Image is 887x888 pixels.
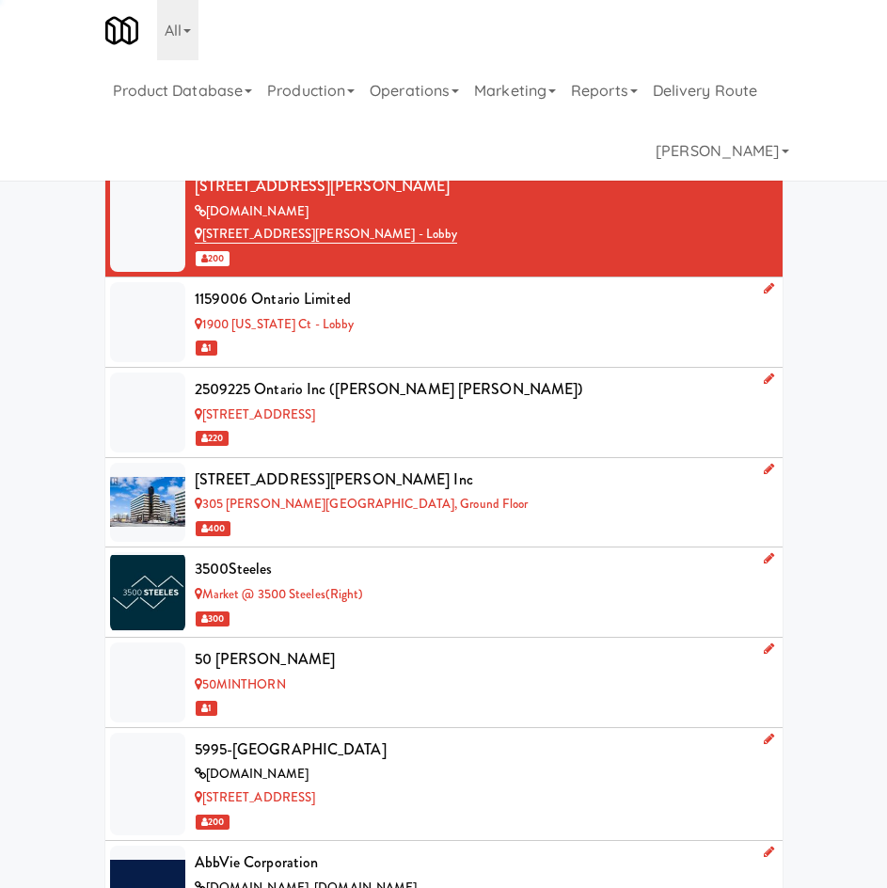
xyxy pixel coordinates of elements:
div: AbbVie Corporation [195,848,768,877]
a: Marketing [467,60,563,120]
a: 1900 [US_STATE] Ct - Lobby [195,315,355,333]
li: [STREET_ADDRESS][PERSON_NAME][DOMAIN_NAME][STREET_ADDRESS][PERSON_NAME] - Lobby 200 [105,165,783,277]
a: Product Database [105,60,261,120]
a: [STREET_ADDRESS][PERSON_NAME] - Lobby [195,225,458,244]
a: [STREET_ADDRESS] [195,788,316,806]
div: 2509225 Ontario Inc ([PERSON_NAME] [PERSON_NAME]) [195,375,768,404]
a: Reports [563,60,645,120]
div: 5995-[GEOGRAPHIC_DATA] [195,736,768,764]
span: 220 [196,431,229,446]
a: 50MINTHORN [195,675,286,693]
span: 1 [196,341,217,356]
li: 50 [PERSON_NAME]50MINTHORN 1 [105,638,783,728]
li: 1159006 Ontario Limited1900 [US_STATE] Ct - Lobby 1 [105,277,783,368]
li: [STREET_ADDRESS][PERSON_NAME] Inc305 [PERSON_NAME][GEOGRAPHIC_DATA], Ground Floor 400 [105,458,783,548]
a: Market @ 3500 Steeles(Right) [195,585,364,603]
div: 3500Steeles [195,555,768,583]
div: [DOMAIN_NAME] [195,200,768,224]
a: Delivery Route [645,60,765,120]
a: [PERSON_NAME] [648,120,796,181]
a: Operations [362,60,467,120]
div: 50 [PERSON_NAME] [195,645,768,674]
a: [STREET_ADDRESS] [195,405,316,423]
div: [STREET_ADDRESS][PERSON_NAME] [195,172,768,200]
li: 5995-[GEOGRAPHIC_DATA][DOMAIN_NAME][STREET_ADDRESS] 200 [105,728,783,841]
div: 1159006 Ontario Limited [195,285,768,313]
li: 2509225 Ontario Inc ([PERSON_NAME] [PERSON_NAME])[STREET_ADDRESS] 220 [105,368,783,458]
a: 305 [PERSON_NAME][GEOGRAPHIC_DATA], Ground Floor [195,495,529,513]
li: 3500SteelesMarket @ 3500 Steeles(Right) 300 [105,547,783,638]
a: Production [260,60,362,120]
div: [DOMAIN_NAME] [195,763,768,786]
span: 400 [196,521,230,536]
span: 200 [196,815,230,830]
span: 1 [196,701,217,716]
span: 300 [196,611,230,626]
div: [STREET_ADDRESS][PERSON_NAME] Inc [195,466,768,494]
img: Micromart [105,14,138,47]
span: 200 [196,251,230,266]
